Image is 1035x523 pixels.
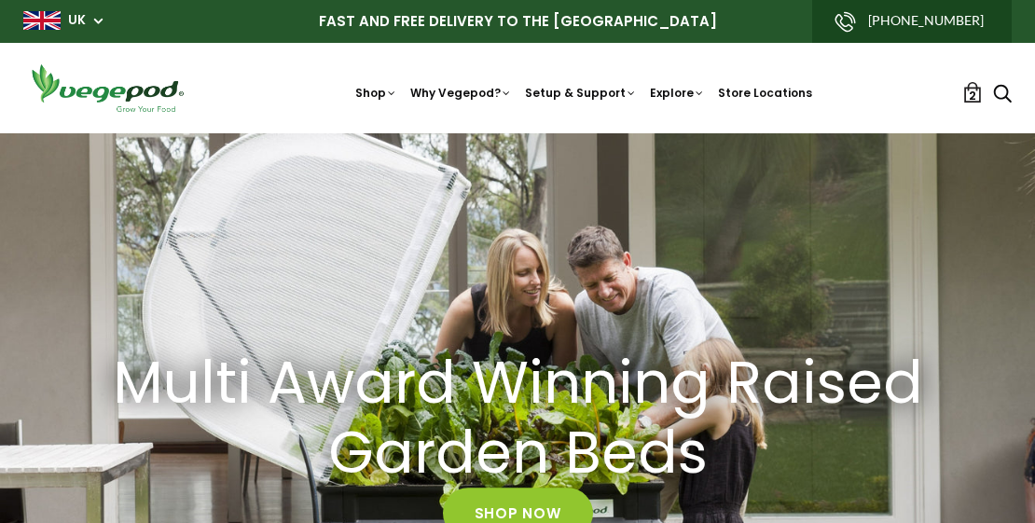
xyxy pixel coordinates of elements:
a: Store Locations [718,85,812,101]
span: 2 [969,87,976,104]
a: Search [993,85,1012,104]
a: Multi Award Winning Raised Garden Beds [101,349,934,489]
a: Shop [355,85,397,101]
a: 2 [962,82,983,103]
a: Setup & Support [525,85,637,101]
img: gb_large.png [23,11,61,30]
a: Why Vegepod? [410,85,512,101]
img: Vegepod [23,62,191,115]
a: UK [68,11,86,30]
a: Explore [650,85,705,101]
